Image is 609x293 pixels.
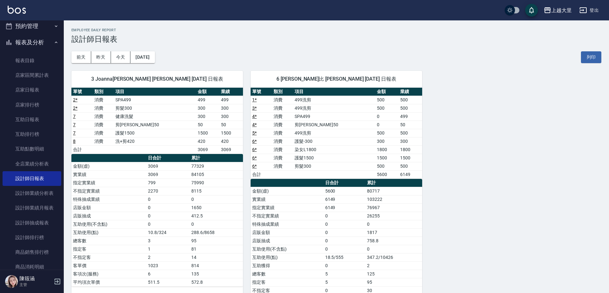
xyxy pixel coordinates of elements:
[324,253,365,261] td: 18.5/555
[114,112,196,121] td: 健康洗髮
[190,162,243,170] td: 77329
[324,237,365,245] td: 0
[324,179,365,187] th: 日合計
[365,228,422,237] td: 1817
[541,4,574,17] button: 上越大里
[375,154,399,162] td: 1500
[324,195,365,203] td: 6149
[272,121,293,129] td: 消費
[71,170,146,179] td: 實業績
[146,170,189,179] td: 3069
[399,137,422,145] td: 300
[399,121,422,129] td: 50
[251,170,272,179] td: 合計
[114,104,196,112] td: 剪髮300
[365,270,422,278] td: 125
[3,127,61,142] a: 互助排行榜
[251,245,324,253] td: 互助使用(不含點)
[399,145,422,154] td: 1800
[219,104,243,112] td: 300
[3,201,61,215] a: 設計師業績月報表
[3,34,61,51] button: 報表及分析
[71,179,146,187] td: 指定實業績
[375,96,399,104] td: 500
[19,282,52,288] p: 主管
[146,270,189,278] td: 6
[190,278,243,286] td: 572.8
[399,112,422,121] td: 499
[581,51,601,63] button: 列印
[324,187,365,195] td: 5600
[251,253,324,261] td: 互助使用(點)
[71,145,93,154] td: 合計
[375,129,399,137] td: 500
[111,51,131,63] button: 今天
[114,129,196,137] td: 護髮1500
[251,220,324,228] td: 特殊抽成業績
[3,230,61,245] a: 設計師排行榜
[375,112,399,121] td: 0
[71,278,146,286] td: 平均項次單價
[196,96,220,104] td: 499
[577,4,601,16] button: 登出
[3,98,61,112] a: 店家排行榜
[3,216,61,230] a: 設計師抽成報表
[365,212,422,220] td: 26255
[293,137,375,145] td: 護髮-300
[93,137,114,145] td: 消費
[190,212,243,220] td: 412.5
[3,83,61,97] a: 店家日報表
[196,145,220,154] td: 3069
[71,228,146,237] td: 互助使用(點)
[324,245,365,253] td: 0
[251,261,324,270] td: 互助獲得
[190,179,243,187] td: 75990
[399,129,422,137] td: 500
[71,28,601,32] h2: Employee Daily Report
[71,51,91,63] button: 前天
[73,139,76,144] a: 8
[399,104,422,112] td: 500
[365,278,422,286] td: 95
[293,104,375,112] td: 499洗剪
[324,261,365,270] td: 0
[324,212,365,220] td: 0
[79,76,235,82] span: 3 Joanna[PERSON_NAME] [PERSON_NAME] [DATE] 日報表
[251,187,324,195] td: 金額(虛)
[146,187,189,195] td: 2270
[251,278,324,286] td: 指定客
[365,203,422,212] td: 76967
[375,170,399,179] td: 5600
[293,88,375,96] th: 項目
[3,186,61,201] a: 設計師業績分析表
[365,261,422,270] td: 2
[5,275,18,288] img: Person
[365,220,422,228] td: 0
[190,187,243,195] td: 8115
[146,162,189,170] td: 3069
[71,187,146,195] td: 不指定實業績
[272,129,293,137] td: 消費
[375,145,399,154] td: 1800
[114,96,196,104] td: SPA499
[272,96,293,104] td: 消費
[146,220,189,228] td: 0
[324,228,365,237] td: 0
[251,237,324,245] td: 店販抽成
[146,228,189,237] td: 10.8/324
[293,96,375,104] td: 499洗剪
[196,104,220,112] td: 300
[375,121,399,129] td: 0
[399,170,422,179] td: 6149
[219,88,243,96] th: 業績
[375,88,399,96] th: 金額
[146,261,189,270] td: 1023
[293,162,375,170] td: 剪髮300
[146,195,189,203] td: 0
[3,260,61,274] a: 商品消耗明細
[219,145,243,154] td: 3069
[190,237,243,245] td: 95
[365,253,422,261] td: 347.2/10426
[365,237,422,245] td: 758.8
[272,154,293,162] td: 消費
